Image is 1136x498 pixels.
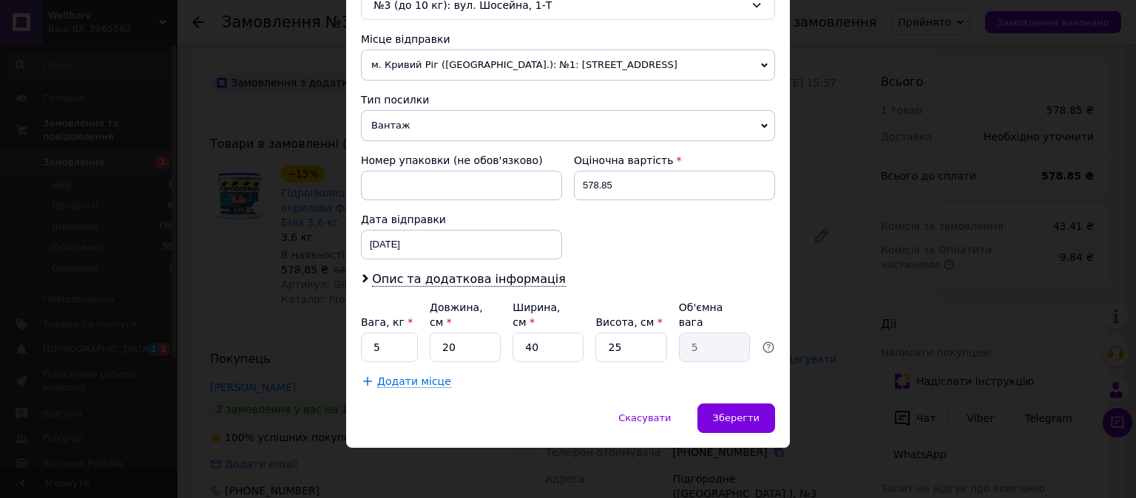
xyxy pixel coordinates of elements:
[377,375,451,388] span: Додати місце
[361,33,450,45] span: Місце відправки
[361,110,775,141] span: Вантаж
[618,412,671,423] span: Скасувати
[361,50,775,81] span: м. Кривий Ріг ([GEOGRAPHIC_DATA].): №1: [STREET_ADDRESS]
[430,301,483,328] label: Довжина, см
[361,316,413,328] label: Вага, кг
[361,94,429,106] span: Тип посилки
[595,316,662,328] label: Висота, см
[361,212,562,227] div: Дата відправки
[574,153,775,168] div: Оціночна вартість
[679,300,750,330] div: Об'ємна вага
[513,301,560,328] label: Ширина, см
[713,412,760,423] span: Зберегти
[372,272,566,287] span: Опис та додаткова інформація
[361,153,562,168] div: Номер упаковки (не обов'язково)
